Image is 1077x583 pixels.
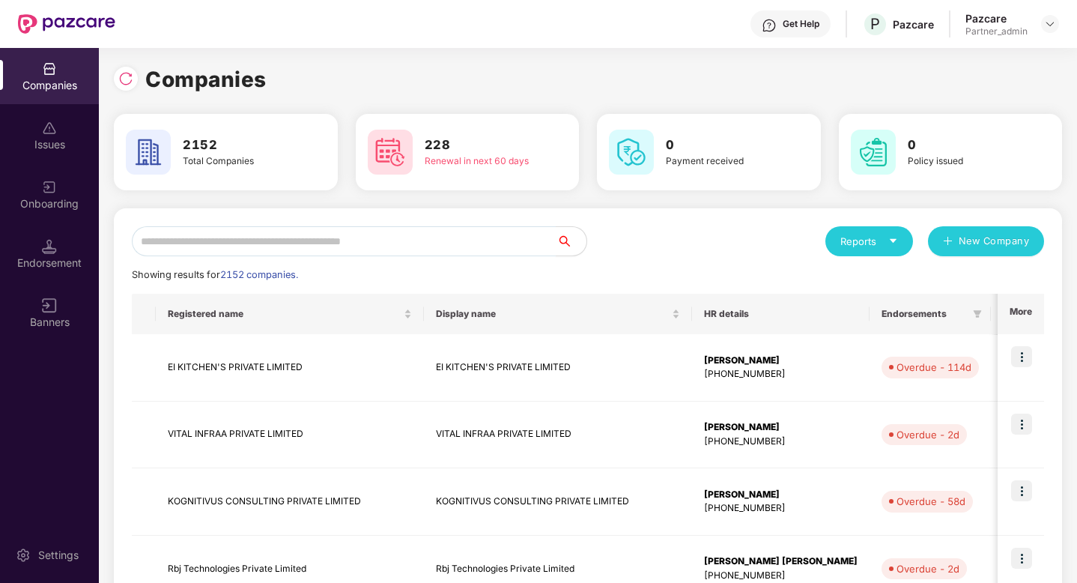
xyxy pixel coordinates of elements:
div: Overdue - 114d [897,360,971,375]
span: plus [943,236,953,248]
th: More [998,294,1044,334]
button: plusNew Company [928,226,1044,256]
div: [PERSON_NAME] [704,354,858,368]
td: VITAL INFRAA PRIVATE LIMITED [424,402,692,469]
th: Display name [424,294,692,334]
img: svg+xml;base64,PHN2ZyB4bWxucz0iaHR0cDovL3d3dy53My5vcmcvMjAwMC9zdmciIHdpZHRoPSI2MCIgaGVpZ2h0PSI2MC... [851,130,896,175]
div: [PHONE_NUMBER] [704,367,858,381]
span: New Company [959,234,1030,249]
div: [PHONE_NUMBER] [704,569,858,583]
td: EI KITCHEN'S PRIVATE LIMITED [424,334,692,402]
div: Get Help [783,18,819,30]
img: icon [1011,346,1032,367]
img: svg+xml;base64,PHN2ZyB3aWR0aD0iMjAiIGhlaWdodD0iMjAiIHZpZXdCb3g9IjAgMCAyMCAyMCIgZmlsbD0ibm9uZSIgeG... [42,180,57,195]
div: Policy issued [908,154,1019,169]
div: [PHONE_NUMBER] [704,435,858,449]
div: Total Companies [183,154,294,169]
button: search [556,226,587,256]
img: icon [1011,414,1032,435]
img: svg+xml;base64,PHN2ZyBpZD0iUmVsb2FkLTMyeDMyIiB4bWxucz0iaHR0cDovL3d3dy53My5vcmcvMjAwMC9zdmciIHdpZH... [118,71,133,86]
h1: Companies [145,63,267,96]
img: icon [1011,548,1032,569]
div: Payment received [666,154,777,169]
span: filter [973,309,982,318]
td: KOGNITIVUS CONSULTING PRIVATE LIMITED [424,468,692,536]
span: caret-down [888,236,898,246]
span: search [556,235,586,247]
img: New Pazcare Logo [18,14,115,34]
img: svg+xml;base64,PHN2ZyBpZD0iRHJvcGRvd24tMzJ4MzIiIHhtbG5zPSJodHRwOi8vd3d3LnczLm9yZy8yMDAwL3N2ZyIgd2... [1044,18,1056,30]
div: Partner_admin [965,25,1028,37]
img: svg+xml;base64,PHN2ZyB4bWxucz0iaHR0cDovL3d3dy53My5vcmcvMjAwMC9zdmciIHdpZHRoPSI2MCIgaGVpZ2h0PSI2MC... [126,130,171,175]
h3: 0 [908,136,1019,155]
td: EI KITCHEN'S PRIVATE LIMITED [156,334,424,402]
div: [PERSON_NAME] [PERSON_NAME] [704,555,858,569]
img: svg+xml;base64,PHN2ZyB4bWxucz0iaHR0cDovL3d3dy53My5vcmcvMjAwMC9zdmciIHdpZHRoPSI2MCIgaGVpZ2h0PSI2MC... [368,130,413,175]
img: svg+xml;base64,PHN2ZyB3aWR0aD0iMTYiIGhlaWdodD0iMTYiIHZpZXdCb3g9IjAgMCAxNiAxNiIgZmlsbD0ibm9uZSIgeG... [42,298,57,313]
div: [PERSON_NAME] [704,488,858,502]
td: VITAL INFRAA PRIVATE LIMITED [156,402,424,469]
span: Display name [436,308,669,320]
th: Registered name [156,294,424,334]
span: filter [970,305,985,323]
img: svg+xml;base64,PHN2ZyB4bWxucz0iaHR0cDovL3d3dy53My5vcmcvMjAwMC9zdmciIHdpZHRoPSI2MCIgaGVpZ2h0PSI2MC... [609,130,654,175]
img: svg+xml;base64,PHN2ZyBpZD0iSXNzdWVzX2Rpc2FibGVkIiB4bWxucz0iaHR0cDovL3d3dy53My5vcmcvMjAwMC9zdmciIH... [42,121,57,136]
div: Pazcare [965,11,1028,25]
div: [PHONE_NUMBER] [704,501,858,516]
div: Reports [840,234,898,249]
h3: 228 [425,136,536,155]
img: svg+xml;base64,PHN2ZyBpZD0iQ29tcGFuaWVzIiB4bWxucz0iaHR0cDovL3d3dy53My5vcmcvMjAwMC9zdmciIHdpZHRoPS... [42,61,57,76]
span: 2152 companies. [220,269,298,280]
th: HR details [692,294,870,334]
td: KOGNITIVUS CONSULTING PRIVATE LIMITED [156,468,424,536]
img: svg+xml;base64,PHN2ZyBpZD0iU2V0dGluZy0yMHgyMCIgeG1sbnM9Imh0dHA6Ly93d3cudzMub3JnLzIwMDAvc3ZnIiB3aW... [16,548,31,563]
div: Overdue - 2d [897,427,959,442]
div: Renewal in next 60 days [425,154,536,169]
img: svg+xml;base64,PHN2ZyB3aWR0aD0iMTQuNSIgaGVpZ2h0PSIxNC41IiB2aWV3Qm94PSIwIDAgMTYgMTYiIGZpbGw9Im5vbm... [42,239,57,254]
div: Pazcare [893,17,934,31]
h3: 0 [666,136,777,155]
span: P [870,15,880,33]
div: [PERSON_NAME] [704,420,858,435]
div: Settings [34,548,83,563]
img: svg+xml;base64,PHN2ZyBpZD0iSGVscC0zMngzMiIgeG1sbnM9Imh0dHA6Ly93d3cudzMub3JnLzIwMDAvc3ZnIiB3aWR0aD... [762,18,777,33]
div: Overdue - 58d [897,494,965,509]
span: Registered name [168,308,401,320]
img: icon [1011,480,1032,501]
span: Showing results for [132,269,298,280]
h3: 2152 [183,136,294,155]
span: Endorsements [882,308,967,320]
div: Overdue - 2d [897,561,959,576]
